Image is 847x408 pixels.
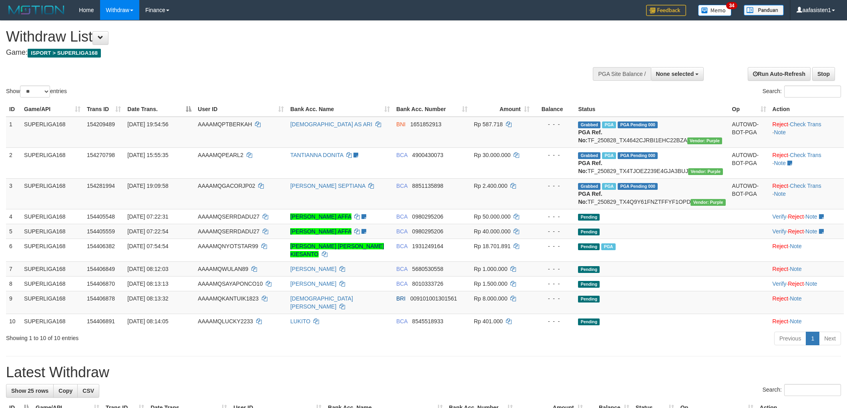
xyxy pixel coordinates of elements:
span: Copy 009101001301561 to clipboard [410,295,457,302]
td: 9 [6,291,21,314]
th: Op: activate to sort column ascending [729,102,769,117]
span: AAAAMQGACORJP02 [198,183,255,189]
a: Note [790,266,802,272]
span: [DATE] 08:13:32 [127,295,168,302]
td: SUPERLIGA168 [21,276,84,291]
a: Reject [788,213,804,220]
input: Search: [784,86,841,98]
span: None selected [656,71,694,77]
th: Status [575,102,729,117]
a: [PERSON_NAME] [PERSON_NAME] KIESANTO [290,243,384,257]
td: · · [769,117,844,148]
span: BCA [396,183,407,189]
a: Note [774,191,786,197]
td: 3 [6,178,21,209]
td: SUPERLIGA168 [21,209,84,224]
td: · · [769,224,844,239]
span: Rp 30.000.000 [474,152,511,158]
th: ID [6,102,21,117]
span: BCA [396,243,407,249]
span: Rp 401.000 [474,318,503,324]
span: 154405548 [87,213,115,220]
span: AAAAMQNYOTSTAR99 [198,243,258,249]
div: - - - [536,151,572,159]
span: 154406891 [87,318,115,324]
th: Trans ID: activate to sort column ascending [84,102,124,117]
td: TF_250829_TX4Q9Y61FNZTFFYF1OPD [575,178,729,209]
span: Vendor URL: https://trx4.1velocity.biz [688,168,723,175]
td: SUPERLIGA168 [21,239,84,261]
span: 154406878 [87,295,115,302]
h1: Withdraw List [6,29,557,45]
img: MOTION_logo.png [6,4,67,16]
select: Showentries [20,86,50,98]
td: TF_250828_TX4642CJRBI1EHC22BZA [575,117,729,148]
span: Rp 50.000.000 [474,213,511,220]
td: SUPERLIGA168 [21,314,84,328]
th: User ID: activate to sort column ascending [195,102,287,117]
th: Action [769,102,844,117]
span: [DATE] 07:54:54 [127,243,168,249]
span: 154406382 [87,243,115,249]
a: [PERSON_NAME] AFFA [290,213,351,220]
a: [PERSON_NAME] [290,266,336,272]
span: 154406870 [87,281,115,287]
td: · · [769,147,844,178]
td: 7 [6,261,21,276]
span: AAAAMQSERRDADU27 [198,213,259,220]
a: Note [805,228,817,235]
td: · [769,291,844,314]
td: 4 [6,209,21,224]
td: 1 [6,117,21,148]
span: BCA [396,152,407,158]
span: [DATE] 08:13:13 [127,281,168,287]
a: Note [805,213,817,220]
span: [DATE] 07:22:54 [127,228,168,235]
span: [DATE] 07:22:31 [127,213,168,220]
span: Rp 40.000.000 [474,228,511,235]
span: Copy [58,388,72,394]
span: AAAAMQWULAN89 [198,266,248,272]
span: BCA [396,213,407,220]
td: · · [769,276,844,291]
a: Reject [788,228,804,235]
a: Note [790,295,802,302]
b: PGA Ref. No: [578,191,602,205]
td: · [769,314,844,328]
a: Verify [773,213,787,220]
a: Note [790,318,802,324]
span: Copy 8545518933 to clipboard [412,318,444,324]
td: 2 [6,147,21,178]
a: Show 25 rows [6,384,54,398]
span: AAAAMQPTBERKAH [198,121,252,127]
span: AAAAMQLUCKY2233 [198,318,253,324]
span: Rp 1.000.000 [474,266,508,272]
span: 34 [726,2,737,9]
span: AAAAMQSERRDADU27 [198,228,259,235]
span: 154209489 [87,121,115,127]
td: TF_250829_TX4TJOEZ239E4GJA3BUJ [575,147,729,178]
td: AUTOWD-BOT-PGA [729,147,769,178]
a: [DEMOGRAPHIC_DATA] AS ARI [290,121,372,127]
a: 1 [806,332,819,345]
span: PGA Pending [618,152,658,159]
span: Vendor URL: https://trx4.1velocity.biz [687,137,722,144]
span: Copy 0980295206 to clipboard [412,228,444,235]
span: Grabbed [578,183,600,190]
td: SUPERLIGA168 [21,178,84,209]
td: SUPERLIGA168 [21,117,84,148]
span: Copy 5680530558 to clipboard [412,266,444,272]
label: Search: [763,384,841,396]
th: Bank Acc. Name: activate to sort column ascending [287,102,393,117]
span: PGA Pending [618,183,658,190]
span: Marked by aafandaneth [601,243,615,250]
span: Show 25 rows [11,388,48,394]
button: None selected [651,67,704,81]
span: Grabbed [578,121,600,128]
span: BCA [396,266,407,272]
a: [PERSON_NAME] [290,281,336,287]
td: SUPERLIGA168 [21,224,84,239]
a: Verify [773,228,787,235]
a: [PERSON_NAME] SEPTIANA [290,183,365,189]
span: Pending [578,318,600,325]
